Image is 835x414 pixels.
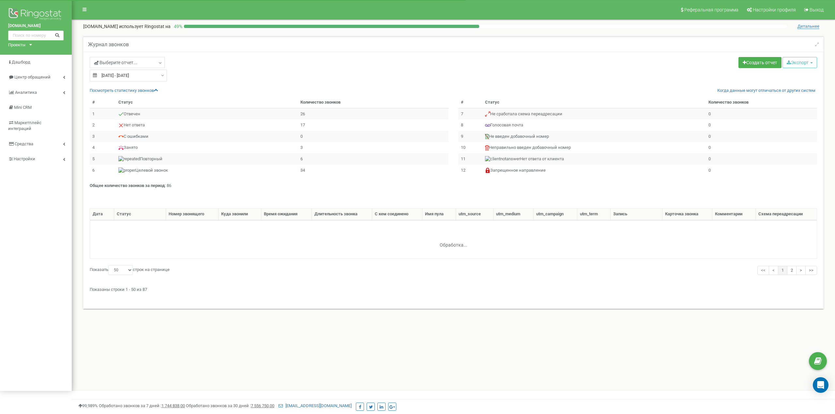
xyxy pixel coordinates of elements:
[482,142,706,153] td: Неправильно введен добавочный номер
[485,145,489,150] img: Неправильно введен добавочный номер
[14,105,32,110] span: Mini CRM
[458,142,482,153] td: 10
[118,167,135,174] img: Целевой звонок
[413,237,494,247] div: Обработка...
[577,208,611,220] th: utm_term
[810,7,824,12] span: Выход
[796,266,806,275] a: >
[753,7,796,12] span: Настройки профиля
[118,123,124,128] img: Нет ответа
[298,165,448,176] td: 34
[12,60,30,64] span: Дашборд
[756,208,817,220] th: Схема переадресации
[482,108,706,120] td: Не сработала схема переадресации
[166,208,219,220] th: Номер звонящего
[706,142,817,153] td: 0
[458,131,482,142] td: 9
[706,153,817,165] td: 0
[534,208,577,220] th: utm_campaign
[116,120,298,131] td: Нет ответа
[706,120,817,131] td: 0
[485,156,520,162] img: Нет ответа от клиента
[797,24,819,29] span: Детальнее
[312,208,372,220] th: Длительность звонка
[8,7,64,23] img: Ringostat logo
[15,90,37,95] span: Аналитика
[372,208,422,220] th: С кем соединено
[8,31,64,40] input: Поиск по номеру
[116,108,298,120] td: Отвечен
[90,265,170,275] label: Показать строк на странице
[482,120,706,131] td: Голосовая почта
[114,208,166,220] th: Статус
[90,97,116,108] th: #
[90,131,116,142] td: 3
[90,108,116,120] td: 1
[14,75,51,79] span: Центр обращений
[485,134,489,139] img: Не введен добавочный номер
[14,156,35,161] span: Настройки
[116,153,298,165] td: Повторный
[83,23,171,30] p: [DOMAIN_NAME]
[118,145,124,150] img: Занято
[261,208,312,220] th: Время ожидания
[90,208,114,220] th: Дата
[458,97,482,108] th: #
[116,131,298,142] td: С ошибками
[485,111,490,117] img: Не сработала схема переадресации
[769,266,778,275] a: <
[611,208,662,220] th: Запись
[456,208,493,220] th: utm_source
[90,165,116,176] td: 6
[90,183,165,188] strong: Общее количество звонков за период
[116,97,298,108] th: Статус
[90,88,158,93] a: Посмотреть cтатистику звонков
[298,131,448,142] td: 0
[493,208,534,220] th: utm_medium
[482,97,706,108] th: Статус
[706,108,817,120] td: 0
[782,57,817,68] button: Экспорт
[458,120,482,131] td: 8
[485,168,490,173] img: Запрещенное направление
[787,266,797,275] a: 2
[706,165,817,176] td: 0
[482,153,706,165] td: Нет ответа от клиента
[8,42,25,48] div: Проекты
[298,108,448,120] td: 26
[298,142,448,153] td: 3
[717,88,815,94] a: Когда данные могут отличаться от других систем
[108,265,133,275] select: Показатьстрок на странице
[684,7,738,12] span: Реферальная программа
[94,59,137,66] span: Выберите отчет...
[482,131,706,142] td: Не введен добавочный номер
[805,266,817,275] a: >>
[118,134,124,139] img: С ошибками
[738,57,782,68] a: Создать отчет
[662,208,712,220] th: Карточка звонка
[813,377,828,393] div: Open Intercom Messenger
[8,23,64,29] a: [DOMAIN_NAME]
[778,266,787,275] a: 1
[118,156,140,162] img: Повторный
[88,42,129,48] h5: Журнал звонков
[116,142,298,153] td: Занято
[219,208,261,220] th: Куда звонили
[90,57,165,68] a: Выберите отчет...
[757,266,769,275] a: <<
[458,153,482,165] td: 11
[712,208,756,220] th: Комментарии
[90,183,817,189] p: : 86
[119,24,171,29] span: использует Ringostat на
[298,97,448,108] th: Количество звонков
[458,108,482,120] td: 7
[171,23,184,30] p: 49 %
[706,131,817,142] td: 0
[298,120,448,131] td: 17
[485,123,490,128] img: Голосовая почта
[8,120,41,131] span: Маркетплейс интеграций
[298,153,448,165] td: 6
[90,284,817,293] div: Показаны строки 1 - 50 из 87
[15,141,33,146] span: Средства
[422,208,456,220] th: Имя пула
